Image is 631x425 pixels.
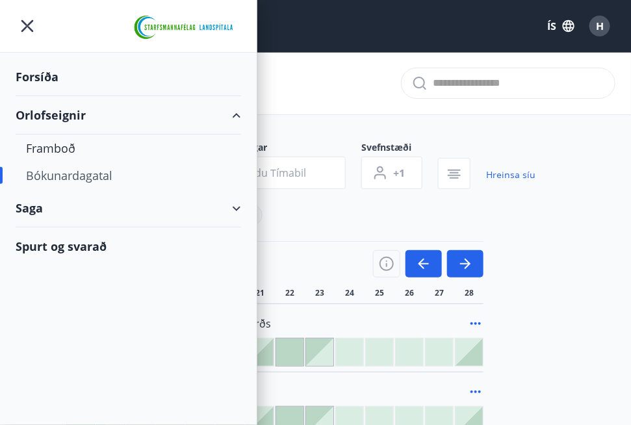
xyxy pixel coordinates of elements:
button: H [584,10,615,42]
span: 21 [255,288,264,298]
div: Bókunardagatal [26,162,231,189]
button: menu [16,14,39,38]
span: 23 [315,288,324,298]
button: +1 [361,157,422,189]
span: Veldu tímabil [240,166,306,180]
div: Spurt og svarað [16,227,241,265]
span: 28 [465,288,474,298]
a: Hreinsa síu [486,161,535,189]
span: Svefnstæði [361,141,438,157]
div: Orlofseignir [16,96,241,135]
button: ÍS [540,14,582,38]
button: Veldu tímabil [208,157,346,189]
span: Dagsetningar [208,141,361,157]
span: 24 [345,288,354,298]
div: Framboð [26,135,231,162]
span: 27 [435,288,444,298]
div: Saga [16,189,241,227]
span: 25 [375,288,384,298]
span: H [596,19,604,33]
div: Forsíða [16,58,241,96]
img: union_logo [129,14,241,40]
span: +1 [393,166,405,180]
span: 22 [285,288,294,298]
span: 26 [405,288,414,298]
